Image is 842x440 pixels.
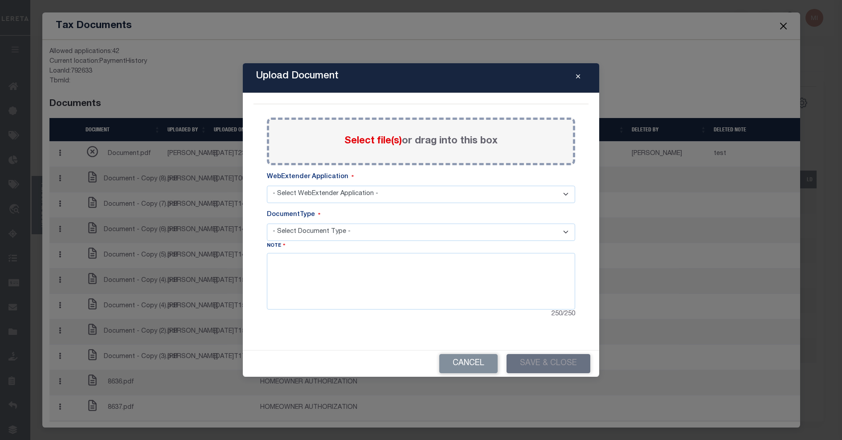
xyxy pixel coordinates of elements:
label: WebExtender Application [267,172,354,182]
span: Select file(s) [344,136,402,146]
button: Close [570,73,586,83]
label: or drag into this box [344,134,498,149]
h5: Upload Document [256,70,339,82]
button: Cancel [439,354,498,373]
label: Note [267,241,286,250]
div: 250 / 250 [267,310,575,319]
label: DocumentType [267,210,320,220]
